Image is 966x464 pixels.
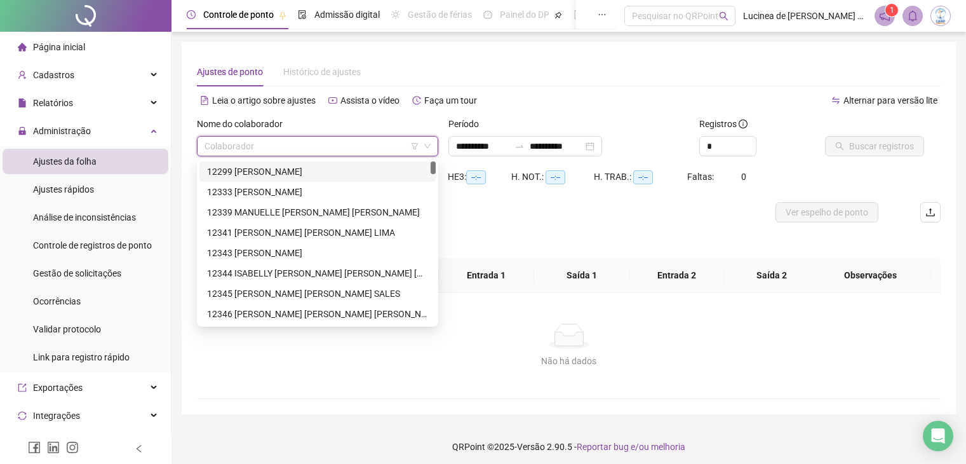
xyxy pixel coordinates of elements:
[633,170,653,184] span: --:--
[466,170,486,184] span: --:--
[207,185,428,199] div: 12333 [PERSON_NAME]
[743,9,867,23] span: Lucinea de [PERSON_NAME] Far - [GEOGRAPHIC_DATA]
[314,10,380,20] span: Admissão digital
[810,258,932,293] th: Observações
[66,441,79,454] span: instagram
[574,10,582,19] span: book
[724,258,819,293] th: Saída 2
[33,268,121,278] span: Gestão de solicitações
[33,296,81,306] span: Ocorrências
[199,283,436,304] div: 12345 MATEUS VENCESLAU PEREIRA SALES
[514,141,525,151] span: to
[207,165,428,179] div: 12299 [PERSON_NAME]
[199,243,436,263] div: 12343 IZABELLE CRISTINA ALVES DE ALMEIDA
[199,222,436,243] div: 12341 PIETRO FELIPE PEREIRA LIMA
[47,441,60,454] span: linkedin
[424,142,431,150] span: down
[448,117,487,131] label: Período
[907,10,918,22] span: bell
[890,6,894,15] span: 1
[534,258,629,293] th: Saída 1
[408,10,472,20] span: Gestão de férias
[18,71,27,79] span: user-add
[298,10,307,19] span: file-done
[500,10,549,20] span: Painel do DP
[554,11,562,19] span: pushpin
[594,170,687,184] div: H. TRAB.:
[207,246,428,260] div: 12343 [PERSON_NAME]
[212,95,316,106] span: Leia o artigo sobre ajustes
[328,96,337,105] span: youtube
[33,98,73,108] span: Relatórios
[283,67,361,77] span: Histórico de ajustes
[33,383,83,393] span: Exportações
[207,205,428,219] div: 12339 MANUELLE [PERSON_NAME] [PERSON_NAME]
[33,240,152,250] span: Controle de registros de ponto
[199,161,436,182] div: 12299 GIOVANNA MARTINS DA SILVA
[577,442,685,452] span: Reportar bug e/ou melhoria
[18,99,27,107] span: file
[33,324,101,334] span: Validar protocolo
[212,354,925,368] div: Não há dados
[825,136,924,156] button: Buscar registros
[448,170,511,184] div: HE 3:
[546,170,565,184] span: --:--
[33,126,91,136] span: Administração
[879,10,890,22] span: notification
[598,10,607,19] span: ellipsis
[33,212,136,222] span: Análise de inconsistências
[18,411,27,420] span: sync
[483,10,492,19] span: dashboard
[925,207,936,217] span: upload
[207,266,428,280] div: 12344 ISABELLY [PERSON_NAME] [PERSON_NAME] [PERSON_NAME]
[931,6,950,25] img: 83834
[18,383,27,392] span: export
[199,182,436,202] div: 12333 BEATRIZ CONCEIÇAO DE SOUZA
[719,11,728,21] span: search
[28,441,41,454] span: facebook
[739,119,748,128] span: info-circle
[200,96,209,105] span: file-text
[514,141,525,151] span: swap-right
[197,117,291,131] label: Nome do colaborador
[424,95,477,106] span: Faça um tour
[821,268,922,282] span: Observações
[33,42,85,52] span: Página inicial
[199,263,436,283] div: 12344 ISABELLY CALADO ALVES DE LIMA
[199,304,436,324] div: 12346 MARIA HELOISA DA SILVA OLIVEIRA SOUZA
[885,4,898,17] sup: 1
[340,95,399,106] span: Assista o vídeo
[843,95,937,106] span: Alternar para versão lite
[775,202,878,222] button: Ver espelho de ponto
[33,70,74,80] span: Cadastros
[923,421,953,451] div: Open Intercom Messenger
[33,352,130,362] span: Link para registro rápido
[135,444,144,453] span: left
[439,258,534,293] th: Entrada 1
[203,10,274,20] span: Controle de ponto
[207,287,428,301] div: 12345 [PERSON_NAME] [PERSON_NAME] SALES
[199,202,436,222] div: 12339 MANUELLE RODRIGUES DA SILVA
[33,411,80,421] span: Integrações
[279,11,286,19] span: pushpin
[411,142,419,150] span: filter
[629,258,725,293] th: Entrada 2
[18,43,27,51] span: home
[699,117,748,131] span: Registros
[207,226,428,240] div: 12341 [PERSON_NAME] [PERSON_NAME] LIMA
[197,67,263,77] span: Ajustes de ponto
[831,96,840,105] span: swap
[741,172,746,182] span: 0
[33,156,97,167] span: Ajustes da folha
[391,10,400,19] span: sun
[517,442,545,452] span: Versão
[511,170,594,184] div: H. NOT.:
[412,96,421,105] span: history
[687,172,716,182] span: Faltas:
[187,10,196,19] span: clock-circle
[18,126,27,135] span: lock
[33,184,94,194] span: Ajustes rápidos
[207,307,428,321] div: 12346 [PERSON_NAME] [PERSON_NAME] [PERSON_NAME]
